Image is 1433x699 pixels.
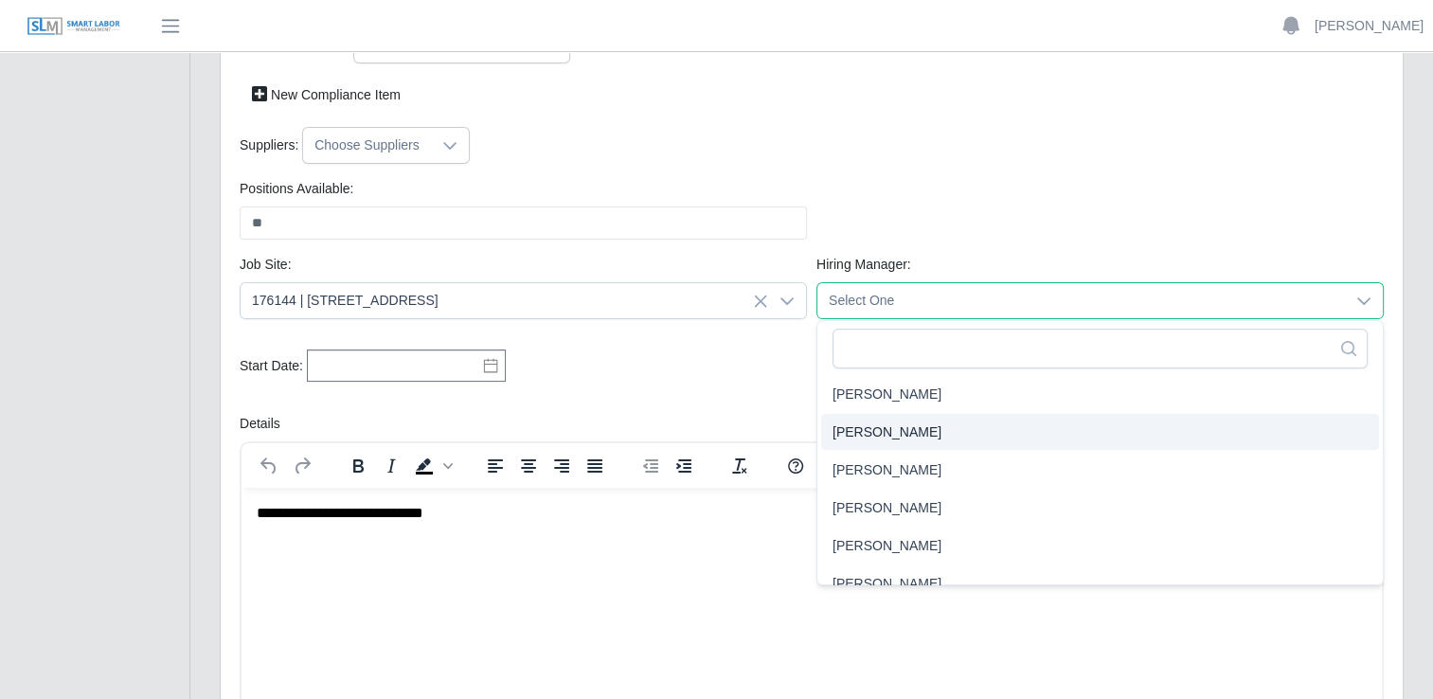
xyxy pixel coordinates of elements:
label: Suppliers: [240,135,298,155]
button: Increase indent [668,453,700,479]
button: Justify [579,453,611,479]
span: [PERSON_NAME] [833,384,941,403]
button: Decrease indent [635,453,667,479]
span: [PERSON_NAME] [833,535,941,555]
li: Agron Arifi [821,452,1379,488]
button: Undo [253,453,285,479]
button: Redo [286,453,318,479]
label: Hiring Manager: [816,255,911,275]
li: Aaron [821,376,1379,412]
span: [PERSON_NAME] [833,459,941,479]
span: 176144 | 1200 Broadway [241,283,768,318]
span: [PERSON_NAME] [833,573,941,593]
label: job site: [240,255,291,275]
button: Bold [342,453,374,479]
img: SLM Logo [27,16,121,37]
span: [PERSON_NAME] [833,497,941,517]
span: [PERSON_NAME] [833,421,941,441]
li: Adam Kothlow [821,414,1379,450]
button: Help [779,453,812,479]
button: Align right [546,453,578,479]
li: Anthony Dacosta [821,565,1379,601]
a: [PERSON_NAME] [1315,16,1424,36]
div: Choose Suppliers [303,128,431,163]
div: Background color Black [408,453,456,479]
button: Clear formatting [724,453,756,479]
label: Details [240,414,280,434]
button: Align center [512,453,545,479]
li: Ann Smith [821,528,1379,564]
label: Start Date: [240,356,303,376]
button: Align left [479,453,511,479]
a: New Compliance Item [240,79,413,112]
li: Alejandro Perez [821,490,1379,526]
span: Select One [817,283,1345,318]
label: Positions Available: [240,179,353,199]
button: Italic [375,453,407,479]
